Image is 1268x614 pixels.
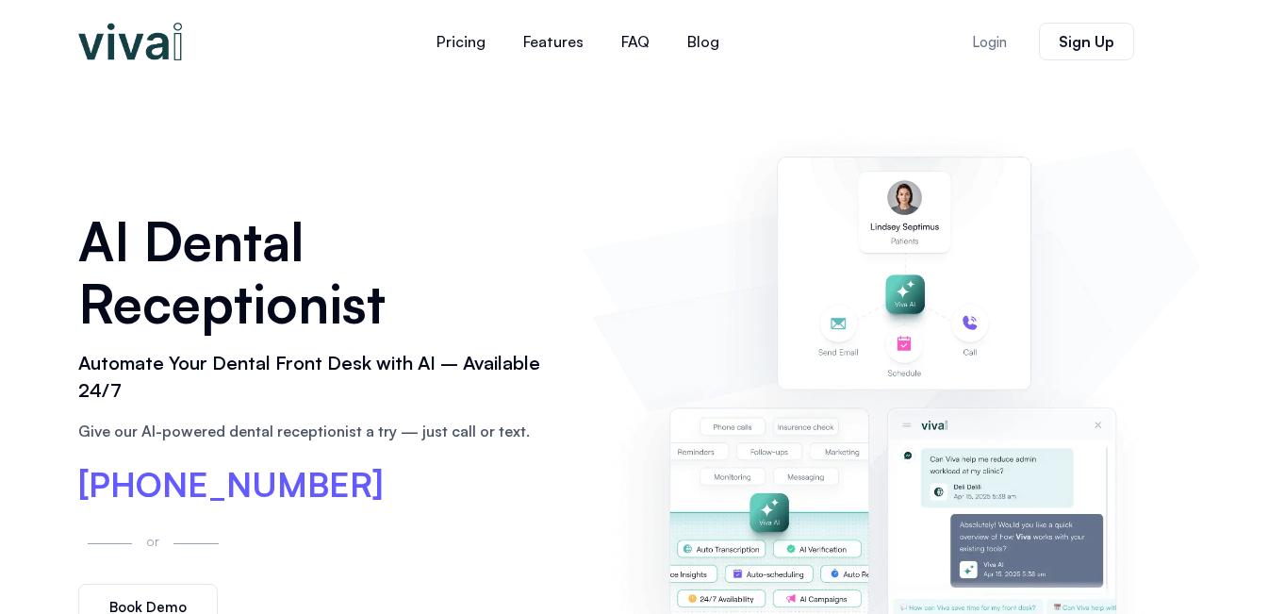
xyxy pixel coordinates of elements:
[109,600,187,614] span: Book Demo
[1059,34,1114,49] span: Sign Up
[305,19,851,64] nav: Menu
[668,19,738,64] a: Blog
[78,209,565,334] h1: AI Dental Receptionist
[972,35,1007,49] span: Login
[78,468,384,502] a: [PHONE_NUMBER]
[141,530,164,552] p: or
[418,19,504,64] a: Pricing
[504,19,602,64] a: Features
[78,420,565,442] p: Give our AI-powered dental receptionist a try — just call or text.
[602,19,668,64] a: FAQ
[1039,23,1134,60] a: Sign Up
[78,350,565,405] h2: Automate Your Dental Front Desk with AI – Available 24/7
[949,24,1029,60] a: Login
